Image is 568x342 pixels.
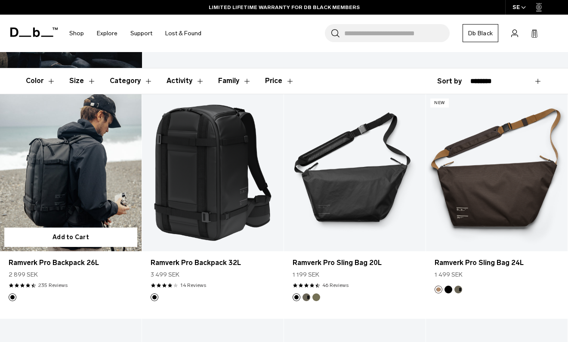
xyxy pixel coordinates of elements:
[430,99,449,108] p: New
[142,94,284,252] a: Ramverk Pro Backpack 32L
[165,18,201,49] a: Lost & Found
[284,94,426,252] a: Ramverk Pro Sling Bag 20L
[151,293,158,301] button: Black Out
[151,258,275,268] a: Ramverk Pro Backpack 32L
[445,286,452,293] button: Black Out
[265,68,294,93] button: Toggle Price
[293,293,300,301] button: Black Out
[26,68,56,93] button: Toggle Filter
[38,281,68,289] a: 235 reviews
[180,281,206,289] a: 14 reviews
[218,68,251,93] button: Toggle Filter
[110,68,153,93] button: Toggle Filter
[435,270,463,279] span: 1 499 SEK
[435,286,442,293] button: Espresso
[463,24,498,42] a: Db Black
[435,258,559,268] a: Ramverk Pro Sling Bag 24L
[69,18,84,49] a: Shop
[454,286,462,293] button: Forest Green
[9,258,133,268] a: Ramverk Pro Backpack 26L
[426,94,568,252] a: Ramverk Pro Sling Bag 24L
[293,258,417,268] a: Ramverk Pro Sling Bag 20L
[322,281,349,289] a: 46 reviews
[293,270,319,279] span: 1 199 SEK
[63,15,208,52] nav: Main Navigation
[4,228,137,247] button: Add to Cart
[9,293,16,301] button: Black Out
[167,68,204,93] button: Toggle Filter
[312,293,320,301] button: Mash Green
[130,18,152,49] a: Support
[9,270,38,279] span: 2 899 SEK
[69,68,96,93] button: Toggle Filter
[209,3,360,11] a: LIMITED LIFETIME WARRANTY FOR DB BLACK MEMBERS
[151,270,179,279] span: 3 499 SEK
[303,293,310,301] button: Forest Green
[97,18,117,49] a: Explore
